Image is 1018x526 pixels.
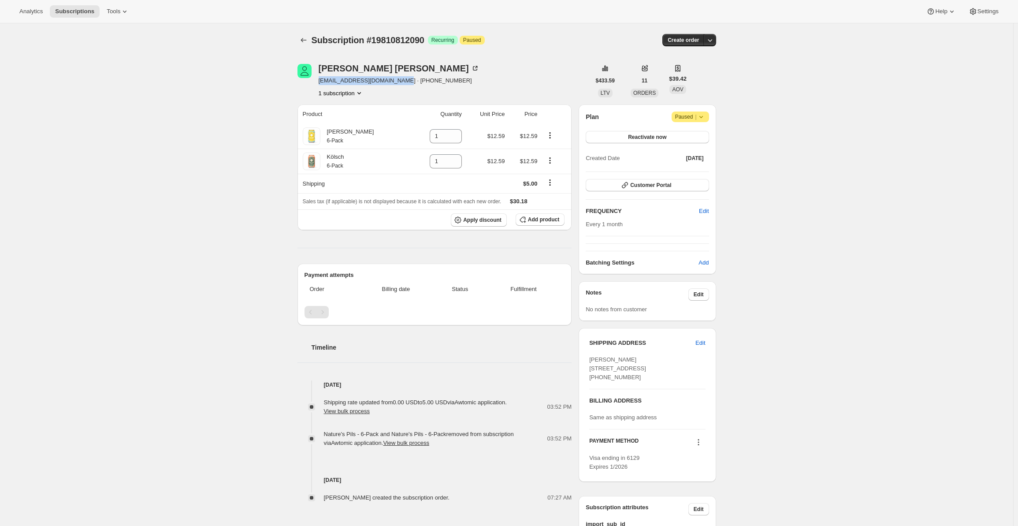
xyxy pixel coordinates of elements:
h3: SHIPPING ADDRESS [589,339,695,347]
button: Settings [963,5,1004,18]
th: Quantity [411,104,464,124]
span: Sales tax (if applicable) is not displayed because it is calculated with each new order. [303,198,502,205]
span: $12.59 [487,158,505,164]
span: Fulfillment [488,285,559,294]
span: Reactivate now [628,134,666,141]
span: $5.00 [523,180,538,187]
th: Price [507,104,540,124]
h4: [DATE] [297,381,572,389]
button: Shipping actions [543,178,557,187]
span: Recurring [431,37,454,44]
span: LTV [601,90,610,96]
img: product img [303,153,320,170]
span: [PERSON_NAME] created the subscription order. [324,494,450,501]
button: Subscriptions [297,34,310,46]
button: Add [693,256,714,270]
span: [EMAIL_ADDRESS][DOMAIN_NAME] · [PHONE_NUMBER] [319,76,479,85]
span: Edit [694,291,704,298]
h3: PAYMENT METHOD [589,437,639,449]
button: Edit [688,503,709,515]
button: Subscriptions [50,5,100,18]
span: Paused [675,112,706,121]
h3: Notes [586,288,688,301]
div: Kölsch [320,153,344,170]
button: 11 [636,75,653,87]
h2: Timeline [312,343,572,352]
button: Reactivate now [586,131,709,143]
button: Tools [101,5,134,18]
th: Shipping [297,174,411,193]
button: View bulk process [383,440,429,446]
button: Customer Portal [586,179,709,191]
span: $433.59 [596,77,615,84]
h3: Subscription attributes [586,503,688,515]
span: Status [438,285,483,294]
nav: Pagination [305,306,565,318]
button: Create order [662,34,704,46]
span: Help [935,8,947,15]
th: Product [297,104,411,124]
span: 03:52 PM [547,403,572,411]
span: Edit [699,207,709,216]
button: Analytics [14,5,48,18]
span: $12.59 [520,158,538,164]
span: Settings [977,8,999,15]
div: [PERSON_NAME] [320,127,374,145]
span: Customer Portal [630,182,671,189]
span: Paused [463,37,481,44]
button: Product actions [319,89,364,97]
button: Edit [688,288,709,301]
h2: Plan [586,112,599,121]
span: Subscription #19810812090 [312,35,424,45]
span: Create order [668,37,699,44]
h2: Payment attempts [305,271,565,280]
small: 6-Pack [327,163,343,169]
button: [DATE] [681,152,709,164]
span: Analytics [19,8,43,15]
span: AOV [672,86,683,93]
h2: FREQUENCY [586,207,699,216]
small: 6-Pack [327,138,343,144]
span: 07:27 AM [547,493,572,502]
h6: Batching Settings [586,258,698,267]
span: 11 [642,77,647,84]
th: Unit Price [464,104,508,124]
span: Nature's Pils - 6-Pack and Nature's Pils - 6-Pack removed from subscription via Awtomic applicati... [324,431,514,446]
span: $39.42 [669,75,687,83]
img: product img [303,127,320,145]
button: Add product [516,213,565,226]
h4: [DATE] [297,476,572,485]
span: Edit [695,339,705,347]
span: Add [698,258,709,267]
span: Every 1 month [586,221,623,228]
div: [PERSON_NAME] [PERSON_NAME] [319,64,479,73]
span: [DATE] [686,155,704,162]
h3: BILLING ADDRESS [589,396,705,405]
th: Order [305,280,357,299]
span: Edit [694,506,704,513]
button: Product actions [543,156,557,165]
span: Shipping rate updated from 0.00 USD to 5.00 USD via Awtomic application . [324,399,507,414]
span: Visa ending in 6129 Expires 1/2026 [589,455,639,470]
button: View bulk process [324,408,370,414]
span: Created Date [586,154,620,163]
span: 03:52 PM [547,434,572,443]
span: $30.18 [510,198,528,205]
button: Edit [690,336,710,350]
span: ORDERS [633,90,656,96]
button: Apply discount [451,213,507,227]
span: Tools [107,8,120,15]
span: [PERSON_NAME] [STREET_ADDRESS] [PHONE_NUMBER] [589,356,646,381]
span: Add product [528,216,559,223]
button: Help [921,5,961,18]
span: Brian McCowan [297,64,312,78]
button: Edit [694,204,714,218]
span: $12.59 [487,133,505,139]
span: Subscriptions [55,8,94,15]
button: $433.59 [591,75,620,87]
span: Same as shipping address [589,414,657,421]
span: Apply discount [463,216,502,224]
span: No notes from customer [586,306,647,313]
button: Product actions [543,131,557,140]
span: Billing date [360,285,432,294]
